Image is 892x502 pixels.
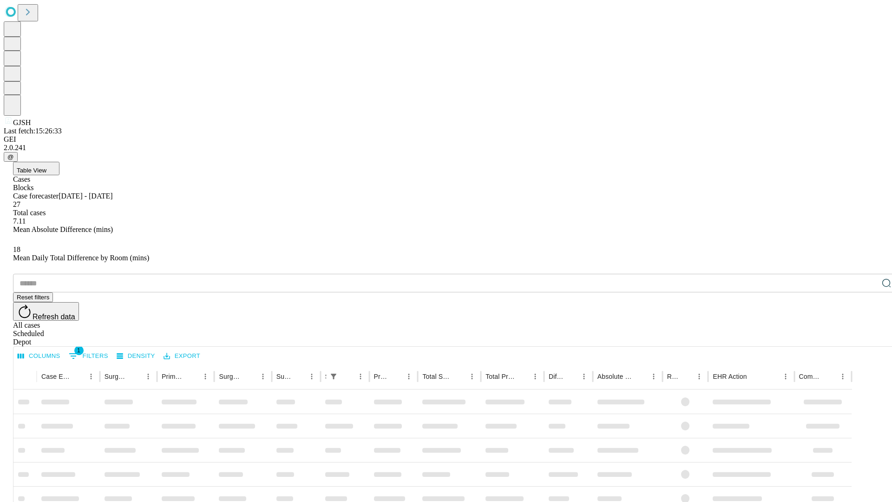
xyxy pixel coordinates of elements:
[529,370,542,383] button: Menu
[276,373,291,380] div: Surgery Date
[15,349,63,363] button: Select columns
[186,370,199,383] button: Sort
[799,373,822,380] div: Comments
[667,373,679,380] div: Resolved in EHR
[74,346,84,355] span: 1
[4,152,18,162] button: @
[779,370,792,383] button: Menu
[161,349,203,363] button: Export
[4,127,62,135] span: Last fetch: 15:26:33
[13,192,59,200] span: Case forecaster
[4,144,888,152] div: 2.0.241
[66,349,111,363] button: Show filters
[41,373,71,380] div: Case Epic Id
[219,373,242,380] div: Surgery Name
[577,370,590,383] button: Menu
[305,370,318,383] button: Menu
[13,119,31,126] span: GJSH
[374,373,389,380] div: Predicted In Room Duration
[327,370,340,383] button: Show filters
[13,209,46,217] span: Total cases
[748,370,761,383] button: Sort
[422,373,452,380] div: Total Scheduled Duration
[516,370,529,383] button: Sort
[13,292,53,302] button: Reset filters
[72,370,85,383] button: Sort
[647,370,660,383] button: Menu
[17,294,49,301] span: Reset filters
[466,370,479,383] button: Menu
[59,192,112,200] span: [DATE] - [DATE]
[4,135,888,144] div: GEI
[693,370,706,383] button: Menu
[341,370,354,383] button: Sort
[33,313,75,321] span: Refresh data
[325,373,326,380] div: Scheduled In Room Duration
[85,370,98,383] button: Menu
[564,370,577,383] button: Sort
[199,370,212,383] button: Menu
[680,370,693,383] button: Sort
[142,370,155,383] button: Menu
[114,349,157,363] button: Density
[256,370,269,383] button: Menu
[13,162,59,175] button: Table View
[823,370,836,383] button: Sort
[13,200,20,208] span: 27
[485,373,515,380] div: Total Predicted Duration
[597,373,633,380] div: Absolute Difference
[13,302,79,321] button: Refresh data
[634,370,647,383] button: Sort
[17,167,46,174] span: Table View
[7,153,14,160] span: @
[389,370,402,383] button: Sort
[13,225,113,233] span: Mean Absolute Difference (mins)
[549,373,564,380] div: Difference
[105,373,128,380] div: Surgeon Name
[292,370,305,383] button: Sort
[327,370,340,383] div: 1 active filter
[836,370,849,383] button: Menu
[453,370,466,383] button: Sort
[13,245,20,253] span: 18
[713,373,747,380] div: EHR Action
[129,370,142,383] button: Sort
[402,370,415,383] button: Menu
[354,370,367,383] button: Menu
[243,370,256,383] button: Sort
[162,373,185,380] div: Primary Service
[13,217,26,225] span: 7.11
[13,254,149,262] span: Mean Daily Total Difference by Room (mins)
